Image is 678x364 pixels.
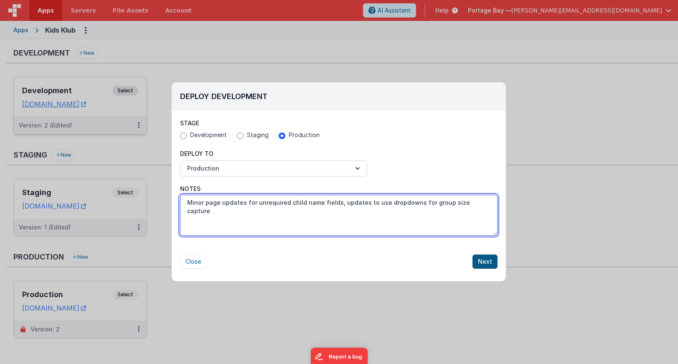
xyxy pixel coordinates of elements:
input: Production [279,132,285,139]
span: Production [289,131,320,139]
button: Next [472,255,498,269]
button: Close [180,255,206,269]
span: Staging [247,131,269,139]
p: Deploy To [180,150,367,158]
h2: Deploy Development [180,91,498,102]
span: Development [190,131,227,139]
textarea: Notes [180,195,498,236]
button: Production [180,160,367,176]
input: Staging [237,132,244,139]
span: Stage [180,120,199,127]
span: Notes [180,185,201,193]
input: Development [180,132,187,139]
